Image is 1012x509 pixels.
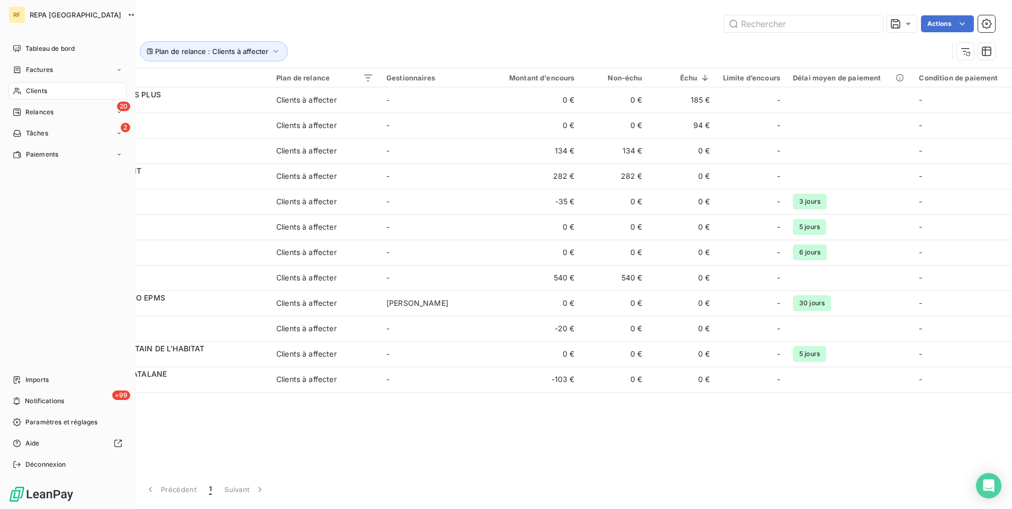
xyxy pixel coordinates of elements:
[649,113,717,138] td: 94 €
[386,171,390,180] span: -
[777,298,780,308] span: -
[276,323,337,334] div: Clients à affecter
[73,278,264,288] span: 33141
[276,196,337,207] div: Clients à affecter
[490,138,581,163] td: 134 €
[649,240,717,265] td: 0 €
[25,417,97,427] span: Paramètres et réglages
[73,303,264,314] span: 27508
[276,120,337,131] div: Clients à affecter
[490,316,581,341] td: -20 €
[976,473,1001,498] div: Open Intercom Messenger
[386,146,390,155] span: -
[649,367,717,392] td: 0 €
[276,222,337,232] div: Clients à affecter
[276,374,337,385] div: Clients à affecter
[777,272,780,283] span: -
[73,379,264,390] span: 66223
[386,273,390,282] span: -
[490,113,581,138] td: 0 €
[26,65,53,75] span: Factures
[777,323,780,334] span: -
[139,478,203,501] button: Précédent
[8,486,74,503] img: Logo LeanPay
[919,146,922,155] span: -
[919,74,1010,82] div: Condition de paiement
[73,354,264,365] span: 33721
[155,47,268,56] span: Plan de relance : Clients à affecter
[649,87,717,113] td: 185 €
[25,396,64,406] span: Notifications
[276,272,337,283] div: Clients à affecter
[919,349,922,358] span: -
[581,316,649,341] td: 0 €
[777,196,780,207] span: -
[386,121,390,130] span: -
[386,197,390,206] span: -
[919,273,922,282] span: -
[276,247,337,258] div: Clients à affecter
[25,44,75,53] span: Tableau de bord
[73,202,264,212] span: 97507
[581,367,649,392] td: 0 €
[73,344,205,353] span: CONTROLE AQUITAIN DE L'HABITAT
[921,15,974,32] button: Actions
[793,295,831,311] span: 30 jours
[919,95,922,104] span: -
[777,374,780,385] span: -
[793,346,826,362] span: 5 jours
[581,290,649,316] td: 0 €
[386,248,390,257] span: -
[25,460,66,469] span: Déconnexion
[581,189,649,214] td: 0 €
[919,375,922,384] span: -
[73,252,264,263] span: 44845
[386,298,448,307] span: [PERSON_NAME]
[276,74,374,82] div: Plan de relance
[140,41,288,61] button: Plan de relance : Clients à affecter
[25,439,40,448] span: Aide
[777,247,780,258] span: -
[386,375,390,384] span: -
[276,146,337,156] div: Clients à affecter
[73,151,264,161] span: 45113
[777,146,780,156] span: -
[919,171,922,180] span: -
[490,87,581,113] td: 0 €
[581,240,649,265] td: 0 €
[581,87,649,113] td: 0 €
[649,265,717,290] td: 0 €
[777,120,780,131] span: -
[649,316,717,341] td: 0 €
[649,189,717,214] td: 0 €
[724,15,883,32] input: Rechercher
[8,6,25,23] div: RF
[919,121,922,130] span: -
[581,265,649,290] td: 540 €
[919,324,922,333] span: -
[117,102,130,111] span: 20
[581,113,649,138] td: 0 €
[588,74,643,82] div: Non-échu
[386,349,390,358] span: -
[203,478,218,501] button: 1
[490,265,581,290] td: 540 €
[649,163,717,189] td: 0 €
[581,138,649,163] td: 134 €
[723,74,780,82] div: Limite d’encours
[25,107,53,117] span: Relances
[73,329,264,339] span: 34407
[793,74,906,82] div: Délai moyen de paiement
[121,123,130,132] span: 2
[490,240,581,265] td: 0 €
[386,74,484,82] div: Gestionnaires
[73,100,264,111] span: 97163
[112,390,130,400] span: +99
[276,298,337,308] div: Clients à affecter
[649,214,717,240] td: 0 €
[793,244,827,260] span: 6 jours
[490,341,581,367] td: 0 €
[386,95,390,104] span: -
[649,138,717,163] td: 0 €
[490,163,581,189] td: 282 €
